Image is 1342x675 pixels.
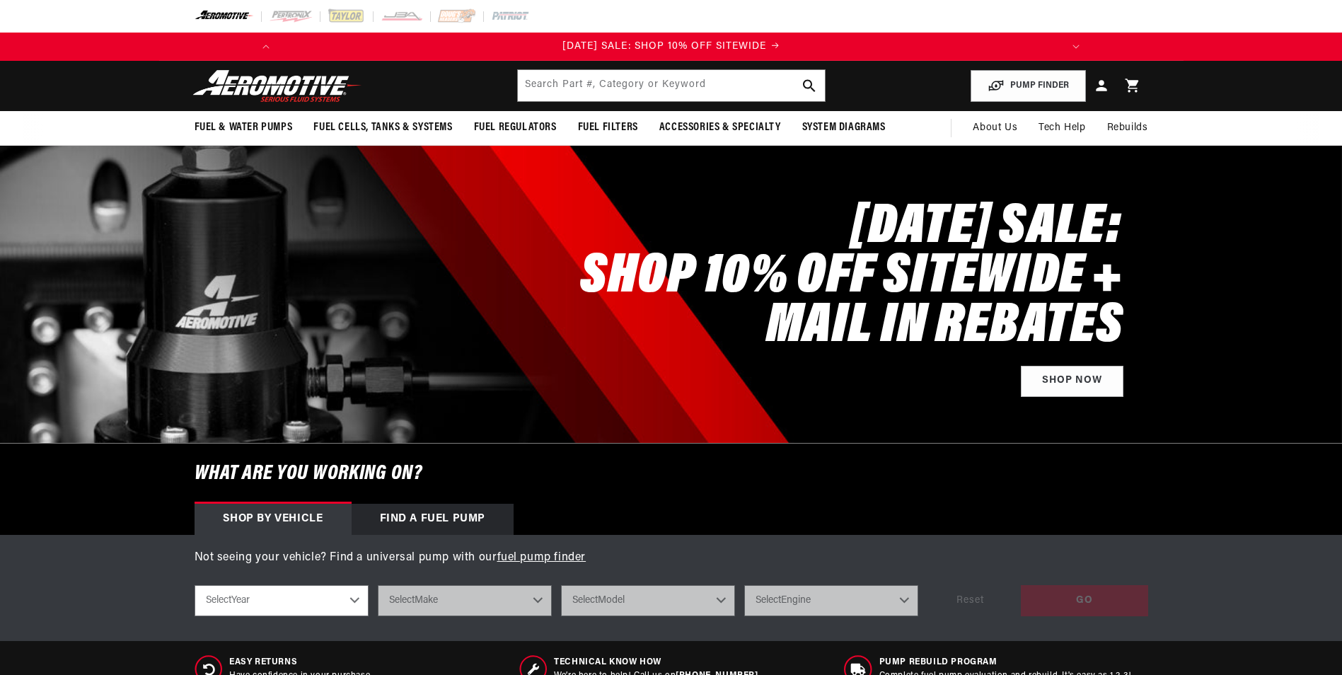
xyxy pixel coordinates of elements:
div: Shop by vehicle [195,504,352,535]
span: Fuel Cells, Tanks & Systems [313,120,452,135]
button: Translation missing: en.sections.announcements.previous_announcement [252,33,280,61]
a: fuel pump finder [497,552,586,563]
span: Pump Rebuild program [879,657,1132,669]
button: Translation missing: en.sections.announcements.next_announcement [1062,33,1090,61]
span: Accessories & Specialty [659,120,781,135]
span: Easy Returns [229,657,372,669]
summary: System Diagrams [792,111,896,144]
h2: [DATE] SALE: SHOP 10% OFF SITEWIDE + MAIL IN REBATES [519,203,1123,352]
span: Technical Know How [554,657,758,669]
summary: Fuel & Water Pumps [184,111,303,144]
select: Year [195,585,369,616]
div: 1 of 3 [280,39,1062,54]
div: Find a Fuel Pump [352,504,514,535]
span: Fuel Regulators [474,120,557,135]
img: Aeromotive [189,69,366,103]
span: System Diagrams [802,120,886,135]
select: Engine [744,585,918,616]
a: [DATE] SALE: SHOP 10% OFF SITEWIDE [280,39,1062,54]
span: Fuel & Water Pumps [195,120,293,135]
p: Not seeing your vehicle? Find a universal pump with our [195,549,1148,567]
span: About Us [973,122,1017,133]
div: Announcement [280,39,1062,54]
span: Fuel Filters [578,120,638,135]
select: Model [561,585,735,616]
span: [DATE] SALE: SHOP 10% OFF SITEWIDE [562,41,766,52]
summary: Fuel Cells, Tanks & Systems [303,111,463,144]
summary: Rebuilds [1097,111,1159,145]
a: About Us [962,111,1028,145]
slideshow-component: Translation missing: en.sections.announcements.announcement_bar [159,33,1184,61]
a: Shop Now [1021,366,1123,398]
select: Make [378,585,552,616]
summary: Accessories & Specialty [649,111,792,144]
span: Rebuilds [1107,120,1148,136]
summary: Fuel Filters [567,111,649,144]
h6: What are you working on? [159,444,1184,504]
span: Tech Help [1039,120,1085,136]
summary: Tech Help [1028,111,1096,145]
input: Search by Part Number, Category or Keyword [518,70,825,101]
button: search button [794,70,825,101]
button: PUMP FINDER [971,70,1086,102]
summary: Fuel Regulators [463,111,567,144]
